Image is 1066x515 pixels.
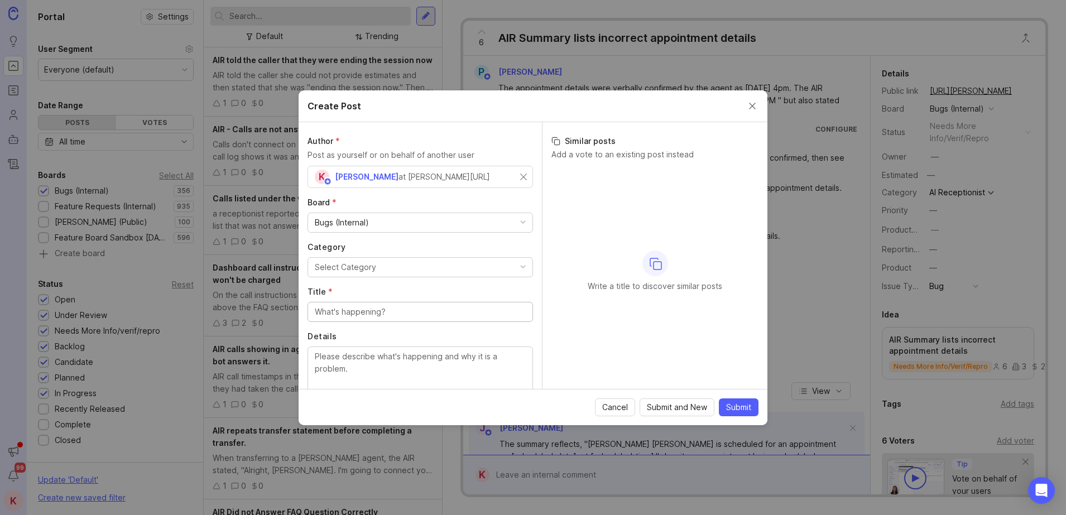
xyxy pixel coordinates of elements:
div: Open Intercom Messenger [1028,477,1055,504]
div: K [315,170,329,184]
span: Board (required) [308,198,337,207]
div: Bugs (Internal) [315,216,369,229]
label: Details [308,331,533,342]
p: Write a title to discover similar posts [588,281,722,292]
span: Submit [726,402,751,413]
span: Title (required) [308,287,333,296]
p: Add a vote to an existing post instead [551,149,758,160]
button: Cancel [595,398,635,416]
div: at [PERSON_NAME][URL] [398,171,490,183]
div: Select Category [315,261,376,273]
button: Submit and New [640,398,714,416]
h2: Create Post [308,99,361,113]
span: Author (required) [308,136,340,146]
p: Post as yourself or on behalf of another user [308,149,533,161]
h3: Similar posts [551,136,758,147]
img: member badge [324,177,332,185]
label: Category [308,242,533,253]
input: What's happening? [315,306,526,318]
span: Cancel [602,402,628,413]
span: Submit and New [647,402,707,413]
span: [PERSON_NAME] [335,172,398,181]
button: Close create post modal [746,100,758,112]
button: Submit [719,398,758,416]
